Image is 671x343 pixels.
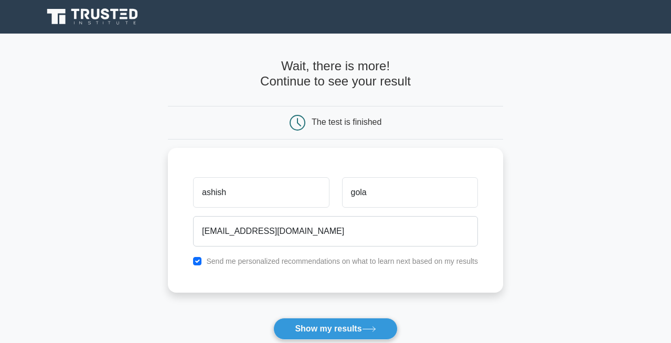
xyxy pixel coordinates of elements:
[168,59,503,89] h4: Wait, there is more! Continue to see your result
[206,257,478,265] label: Send me personalized recommendations on what to learn next based on my results
[342,177,478,208] input: Last name
[193,216,478,246] input: Email
[273,318,397,340] button: Show my results
[193,177,329,208] input: First name
[312,117,381,126] div: The test is finished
